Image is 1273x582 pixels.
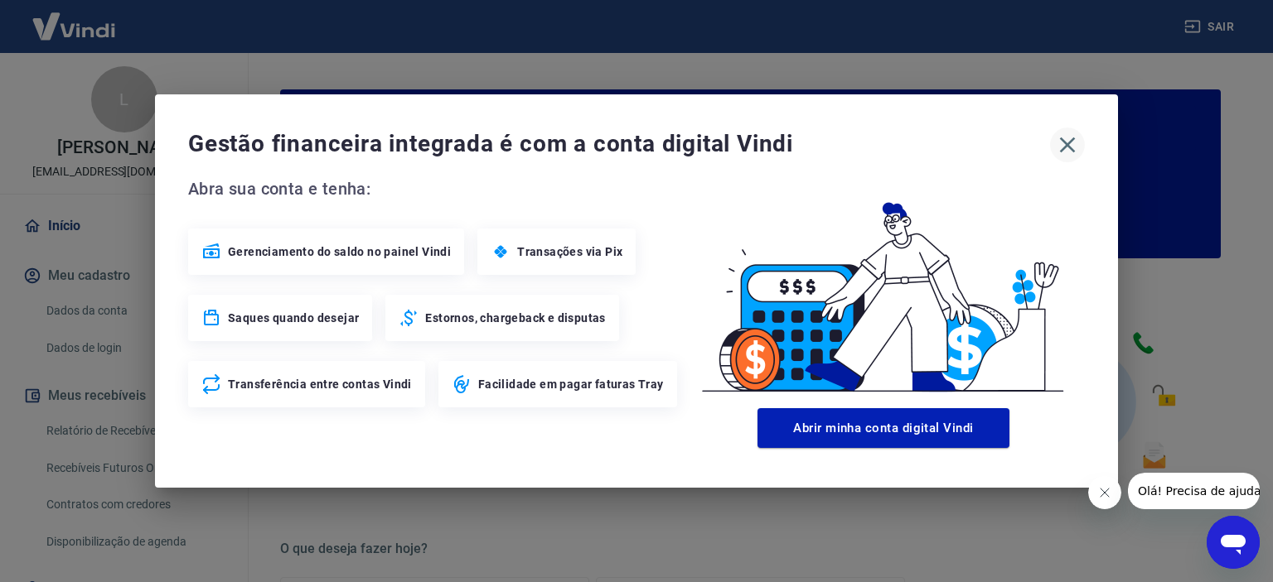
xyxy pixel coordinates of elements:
[478,376,664,392] span: Facilidade em pagar faturas Tray
[1207,516,1260,569] iframe: Botão para abrir a janela de mensagens
[1128,473,1260,509] iframe: Mensagem da empresa
[10,12,139,25] span: Olá! Precisa de ajuda?
[682,176,1085,402] img: Good Billing
[425,310,605,326] span: Estornos, chargeback e disputas
[758,408,1009,448] button: Abrir minha conta digital Vindi
[517,243,622,260] span: Transações via Pix
[1088,476,1121,509] iframe: Fechar mensagem
[188,176,682,202] span: Abra sua conta e tenha:
[228,376,412,392] span: Transferência entre contas Vindi
[188,127,1050,161] span: Gestão financeira integrada é com a conta digital Vindi
[228,243,451,260] span: Gerenciamento do saldo no painel Vindi
[228,310,359,326] span: Saques quando desejar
